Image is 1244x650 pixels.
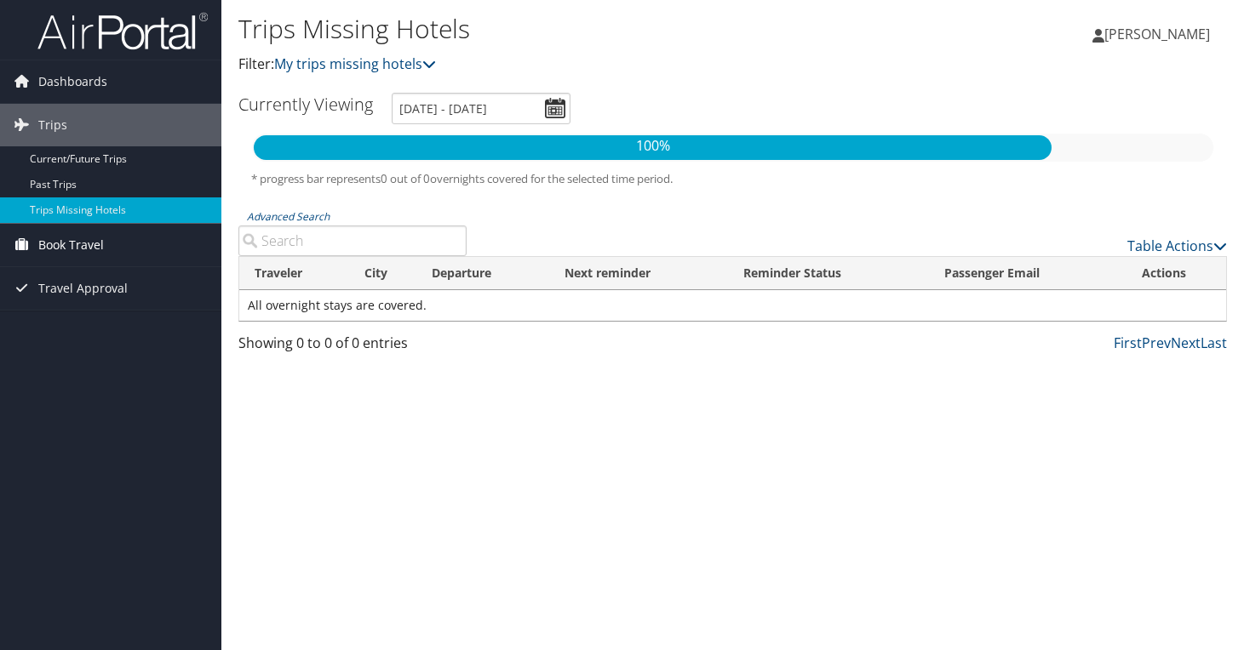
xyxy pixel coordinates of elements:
[38,224,104,266] span: Book Travel
[1142,334,1171,352] a: Prev
[239,290,1226,321] td: All overnight stays are covered.
[1171,334,1201,352] a: Next
[238,54,897,76] p: Filter:
[247,209,330,224] a: Advanced Search
[1127,237,1227,255] a: Table Actions
[238,11,897,47] h1: Trips Missing Hotels
[349,257,417,290] th: City: activate to sort column ascending
[238,225,467,256] input: Advanced Search
[416,257,548,290] th: Departure: activate to sort column descending
[1104,25,1210,43] span: [PERSON_NAME]
[1114,334,1142,352] a: First
[38,60,107,103] span: Dashboards
[38,104,67,146] span: Trips
[728,257,929,290] th: Reminder Status
[239,257,349,290] th: Traveler: activate to sort column ascending
[238,333,467,362] div: Showing 0 to 0 of 0 entries
[1092,9,1227,60] a: [PERSON_NAME]
[549,257,729,290] th: Next reminder
[251,171,1214,187] h5: * progress bar represents overnights covered for the selected time period.
[38,267,128,310] span: Travel Approval
[1126,257,1226,290] th: Actions
[392,93,570,124] input: [DATE] - [DATE]
[1201,334,1227,352] a: Last
[37,11,208,51] img: airportal-logo.png
[381,171,430,186] span: 0 out of 0
[254,135,1052,157] p: 100%
[929,257,1126,290] th: Passenger Email: activate to sort column ascending
[238,93,373,116] h3: Currently Viewing
[274,54,436,73] a: My trips missing hotels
